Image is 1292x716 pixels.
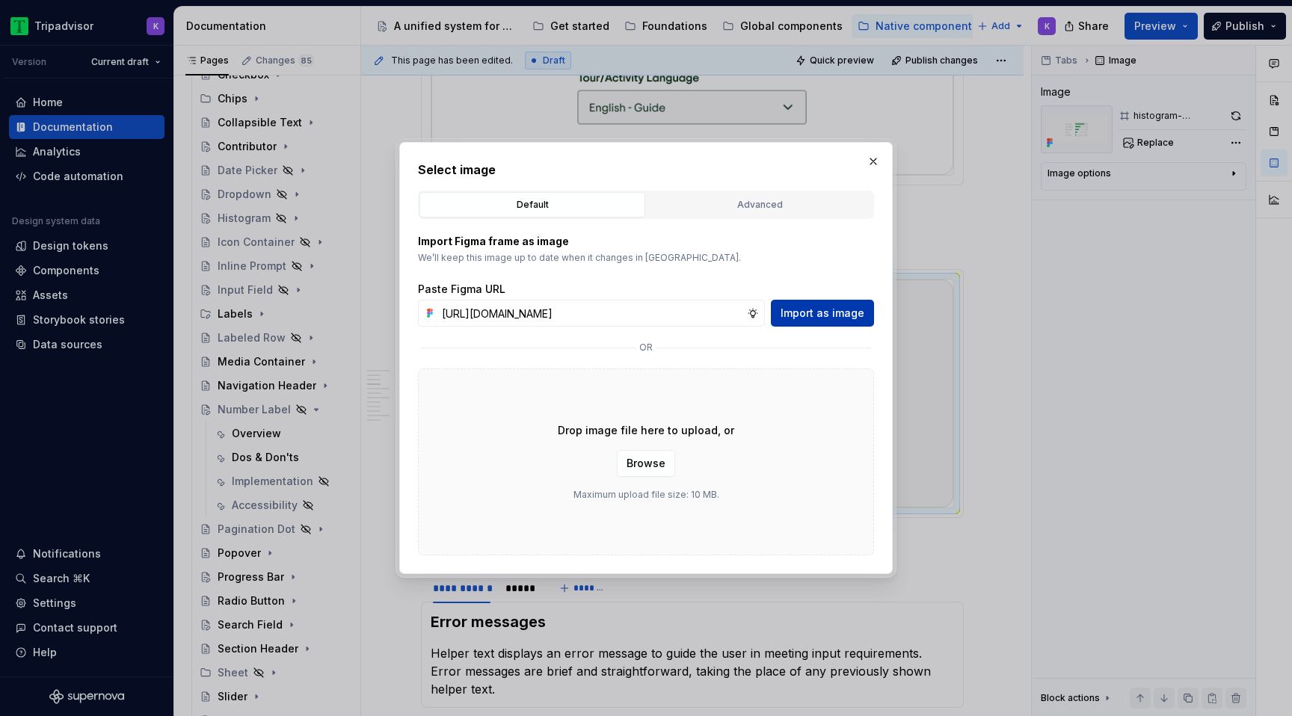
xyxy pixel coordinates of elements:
[418,252,874,264] p: We’ll keep this image up to date when it changes in [GEOGRAPHIC_DATA].
[418,161,874,179] h2: Select image
[627,456,665,471] span: Browse
[418,234,874,249] p: Import Figma frame as image
[418,282,505,297] label: Paste Figma URL
[436,300,747,327] input: https://figma.com/file...
[781,306,864,321] span: Import as image
[617,450,675,477] button: Browse
[639,342,653,354] p: or
[558,423,734,438] p: Drop image file here to upload, or
[771,300,874,327] button: Import as image
[573,489,719,501] p: Maximum upload file size: 10 MB.
[425,197,640,212] div: Default
[652,197,867,212] div: Advanced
